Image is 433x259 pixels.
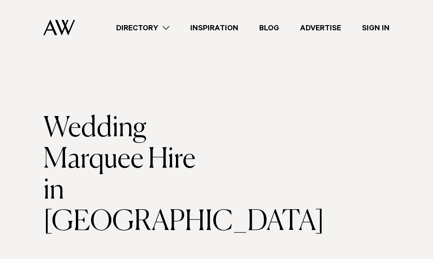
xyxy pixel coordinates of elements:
[43,19,75,36] img: Auckland Weddings Logo
[106,22,180,34] a: Directory
[249,22,290,34] a: Blog
[290,22,352,34] a: Advertise
[180,22,249,34] a: Inspiration
[43,113,217,238] h1: Wedding Marquee Hire in [GEOGRAPHIC_DATA]
[352,22,400,34] a: Sign In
